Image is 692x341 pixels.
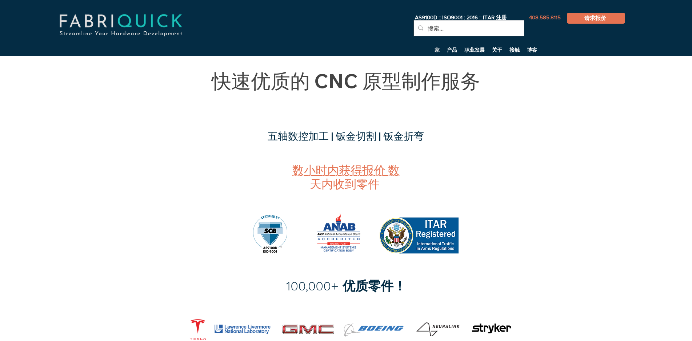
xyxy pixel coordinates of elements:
[268,130,424,142] font: 五轴数控加工 | 钣金切割 | 钣金折弯
[253,215,287,254] img: AS9100D 和 ISO 9001 标志.png
[529,14,561,20] font: 408.585.8115
[492,47,502,53] font: 关于
[431,44,443,55] a: 家
[278,321,338,338] img: gmc-logo.png
[287,44,541,55] nav: 地点
[214,324,271,335] img: LLNL-logo.png
[527,47,537,53] font: 博客
[509,47,520,53] font: 接触
[443,44,461,55] a: 产品
[447,47,457,53] font: 产品
[380,217,459,254] img: ITAR 注册.png
[461,44,488,55] a: 职业发展
[33,6,209,44] img: fabriquick-logo-颜色调整.png
[506,44,523,55] a: 接触
[416,322,460,336] img: Neuralink_Logo.png
[314,211,364,254] img: ANAB-MS-CB-3C.png
[286,278,406,294] font: 100,000+ 优质零件！
[292,163,400,177] a: 数小时内获得报价 数
[523,44,541,55] a: 博客
[342,321,405,338] img: 58ee8d113545163ec1942cd3.png
[584,15,606,21] font: 请求报价
[464,47,485,53] font: 职业发展
[488,44,506,55] a: 关于
[310,177,380,191] font: 天内收到零件
[428,20,509,36] input: 搜索...
[435,47,440,53] font: 家
[415,14,507,20] font: AS9100D :: ISO9001 : 2016 :: ITAR 注册
[212,68,480,93] font: 快速优质的 CNC 原型制作服务
[567,13,625,24] a: 请求报价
